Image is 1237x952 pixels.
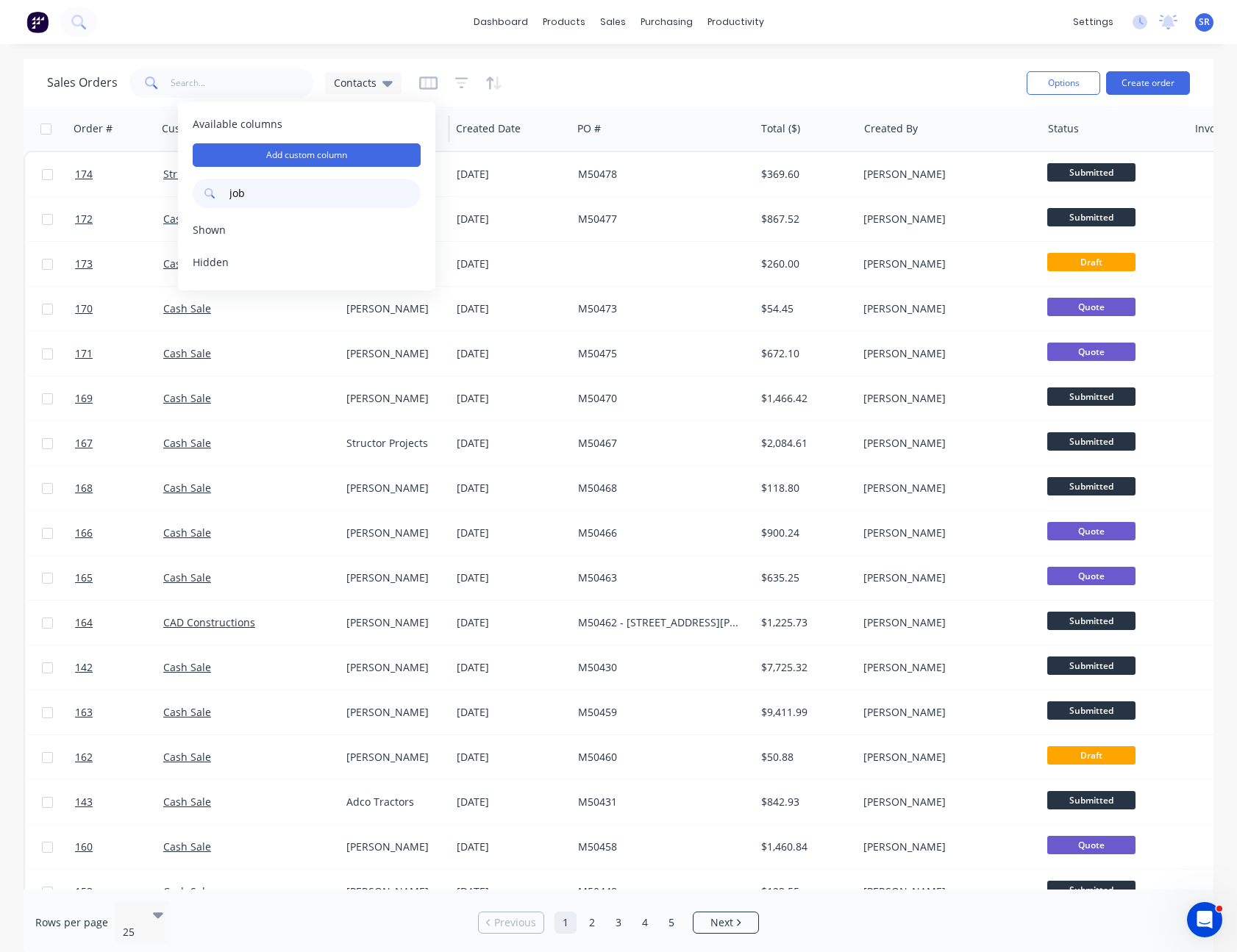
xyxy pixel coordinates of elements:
[74,121,113,136] div: Order #
[555,912,577,934] a: Page 1 is your current page
[457,705,566,720] div: [DATE]
[163,167,281,181] a: Structor Projects Pty Ltd
[472,912,765,934] ul: Pagination
[581,912,603,934] a: Page 2
[761,570,847,585] div: $635.25
[761,391,847,406] div: $1,466.42
[457,750,566,765] div: [DATE]
[466,11,535,33] a: dashboard
[346,705,440,720] div: [PERSON_NAME]
[75,690,163,734] a: 163
[334,75,377,90] span: Contacts
[761,615,847,630] div: $1,225.73
[863,346,1027,361] div: [PERSON_NAME]
[75,570,93,585] span: 165
[193,143,421,167] button: Add custom column
[193,223,226,237] span: Shown
[1047,701,1136,720] span: Submitted
[1047,567,1136,585] span: Quote
[123,925,140,940] div: 25
[75,526,93,540] span: 166
[864,121,918,136] div: Created By
[761,705,847,720] div: $9,411.99
[863,301,1027,316] div: [PERSON_NAME]
[1047,791,1136,809] span: Submitted
[457,346,566,361] div: [DATE]
[35,915,108,930] span: Rows per page
[761,436,847,451] div: $2,084.61
[346,840,440,854] div: [PERSON_NAME]
[75,615,93,630] span: 164
[578,436,741,451] div: M50467
[863,795,1027,809] div: [PERSON_NAME]
[761,481,847,495] div: $118.80
[346,660,440,675] div: [PERSON_NAME]
[761,526,847,540] div: $900.24
[761,660,847,675] div: $7,725.32
[457,481,566,495] div: [DATE]
[75,825,163,869] a: 160
[346,391,440,406] div: [PERSON_NAME]
[457,301,566,316] div: [DATE]
[75,421,163,465] a: 167
[47,76,118,90] h1: Sales Orders
[75,257,93,271] span: 173
[163,301,211,315] a: Cash Sale
[26,11,49,33] img: Factory
[1047,477,1136,495] span: Submitted
[163,570,211,584] a: Cash Sale
[660,912,682,934] a: Page 5
[75,556,163,600] a: 165
[163,436,211,450] a: Cash Sale
[863,705,1027,720] div: [PERSON_NAME]
[163,391,211,405] a: Cash Sale
[494,915,536,930] span: Previous
[863,257,1027,271] div: [PERSON_NAME]
[163,481,211,495] a: Cash Sale
[163,840,211,853] a: Cash Sale
[1048,121,1079,136] div: Status
[761,121,800,136] div: Total ($)
[761,840,847,854] div: $1,460.84
[1187,902,1222,937] iframe: Intercom live chat
[578,795,741,809] div: M50431
[577,121,601,136] div: PO #
[163,615,255,629] a: CAD Constructions
[1047,298,1136,316] span: Quote
[456,121,521,136] div: Created Date
[75,152,163,196] a: 174
[346,436,440,451] div: Structor Projects
[75,167,93,182] span: 174
[171,68,314,98] input: Search...
[75,287,163,331] a: 170
[1047,343,1136,361] span: Quote
[863,660,1027,675] div: [PERSON_NAME]
[75,466,163,510] a: 168
[863,436,1027,451] div: [PERSON_NAME]
[457,615,566,630] div: [DATE]
[457,257,566,271] div: [DATE]
[863,750,1027,765] div: [PERSON_NAME]
[710,915,733,930] span: Next
[163,705,211,719] a: Cash Sale
[578,750,741,765] div: M50460
[162,121,242,136] div: Customer Name
[75,645,163,690] a: 142
[761,346,847,361] div: $672.10
[346,346,440,361] div: [PERSON_NAME]
[535,11,593,33] div: products
[578,346,741,361] div: M50475
[761,167,847,182] div: $369.60
[578,884,741,899] div: M50448
[75,735,163,779] a: 162
[163,660,211,674] a: Cash Sale
[457,526,566,540] div: [DATE]
[761,257,847,271] div: $260.00
[346,301,440,316] div: [PERSON_NAME]
[75,601,163,645] a: 164
[75,436,93,451] span: 167
[457,167,566,182] div: [DATE]
[193,255,229,270] span: Hidden
[163,795,211,809] a: Cash Sale
[346,481,440,495] div: [PERSON_NAME]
